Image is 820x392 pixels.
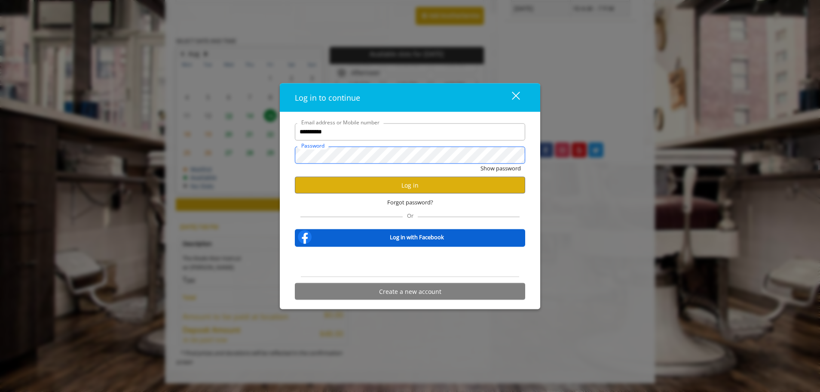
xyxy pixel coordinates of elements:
button: close dialog [496,89,525,106]
b: Log in with Facebook [390,232,444,241]
button: Create a new account [295,283,525,300]
span: Log in to continue [295,92,360,102]
label: Password [297,141,329,149]
input: Password [295,146,525,164]
span: Forgot password? [387,198,433,207]
button: Log in [295,177,525,194]
input: Email address or Mobile number [295,123,525,140]
button: Show password [480,164,521,173]
span: Or [403,212,418,219]
img: facebook-logo [296,228,313,246]
label: Email address or Mobile number [297,118,384,126]
iframe: Sign in with Google Button [367,253,454,272]
div: close dialog [502,91,519,104]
